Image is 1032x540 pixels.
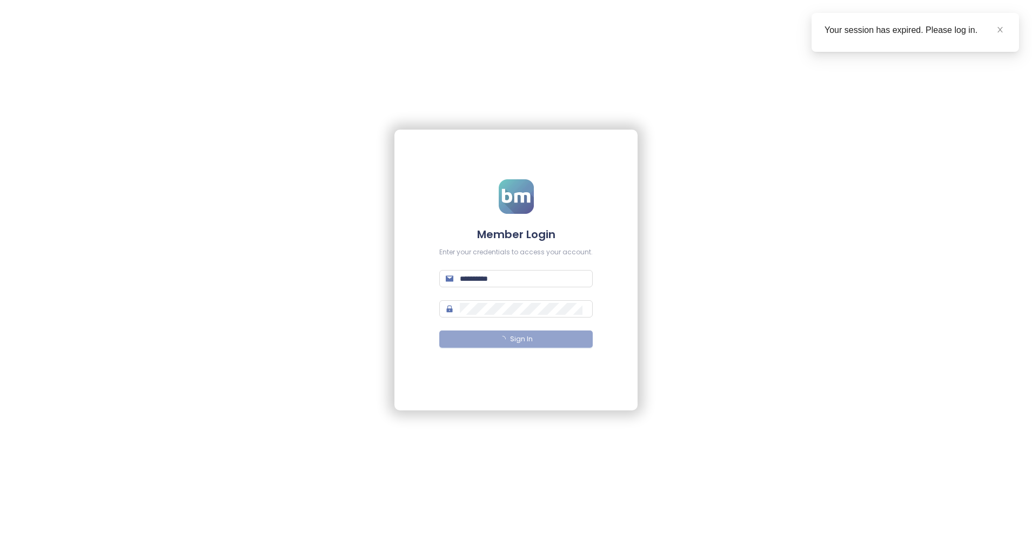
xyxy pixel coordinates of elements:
span: Sign In [510,334,533,345]
span: close [996,26,1004,33]
span: loading [499,336,506,342]
button: Sign In [439,330,593,348]
img: logo [499,179,534,214]
div: Your session has expired. Please log in. [825,24,1006,37]
h4: Member Login [439,227,593,242]
span: mail [446,275,453,282]
span: lock [446,305,453,313]
div: Enter your credentials to access your account. [439,247,593,258]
